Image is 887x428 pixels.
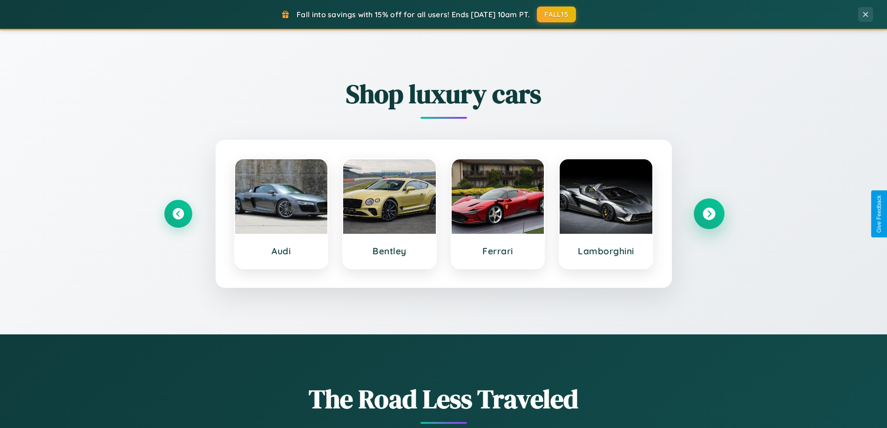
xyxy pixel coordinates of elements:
[461,245,535,257] h3: Ferrari
[297,10,530,19] span: Fall into savings with 15% off for all users! Ends [DATE] 10am PT.
[244,245,318,257] h3: Audi
[352,245,427,257] h3: Bentley
[164,381,723,417] h1: The Road Less Traveled
[876,195,882,233] div: Give Feedback
[569,245,643,257] h3: Lamborghini
[537,7,576,22] button: FALL15
[164,76,723,112] h2: Shop luxury cars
